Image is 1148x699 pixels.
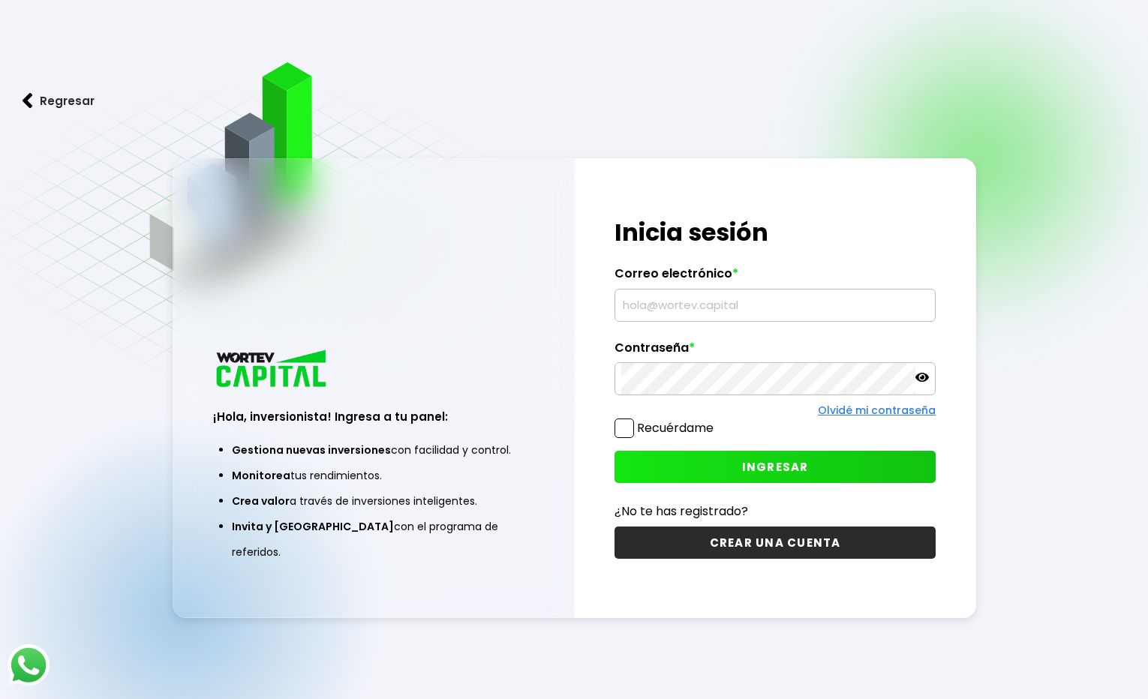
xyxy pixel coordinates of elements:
[232,493,290,508] span: Crea valor
[213,408,534,425] h3: ¡Hola, inversionista! Ingresa a tu panel:
[615,526,936,559] button: CREAR UNA CUENTA
[621,289,929,321] input: hola@wortev.capital
[232,442,391,457] span: Gestiona nuevas inversiones
[615,451,936,483] button: INGRESAR
[232,437,515,463] li: con facilidad y control.
[818,403,936,418] a: Olvidé mi contraseña
[637,419,714,436] label: Recuérdame
[615,502,936,520] p: ¿No te has registrado?
[8,644,50,686] img: logos_whatsapp-icon.242b2217.svg
[232,514,515,565] li: con el programa de referidos.
[232,463,515,488] li: tus rendimientos.
[232,519,394,534] span: Invita y [GEOGRAPHIC_DATA]
[742,459,809,475] span: INGRESAR
[615,214,936,250] h1: Inicia sesión
[615,502,936,559] a: ¿No te has registrado?CREAR UNA CUENTA
[615,266,936,289] label: Correo electrónico
[23,93,33,109] img: flecha izquierda
[232,468,290,483] span: Monitorea
[213,348,332,392] img: logo_wortev_capital
[615,340,936,363] label: Contraseña
[232,488,515,514] li: a través de inversiones inteligentes.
